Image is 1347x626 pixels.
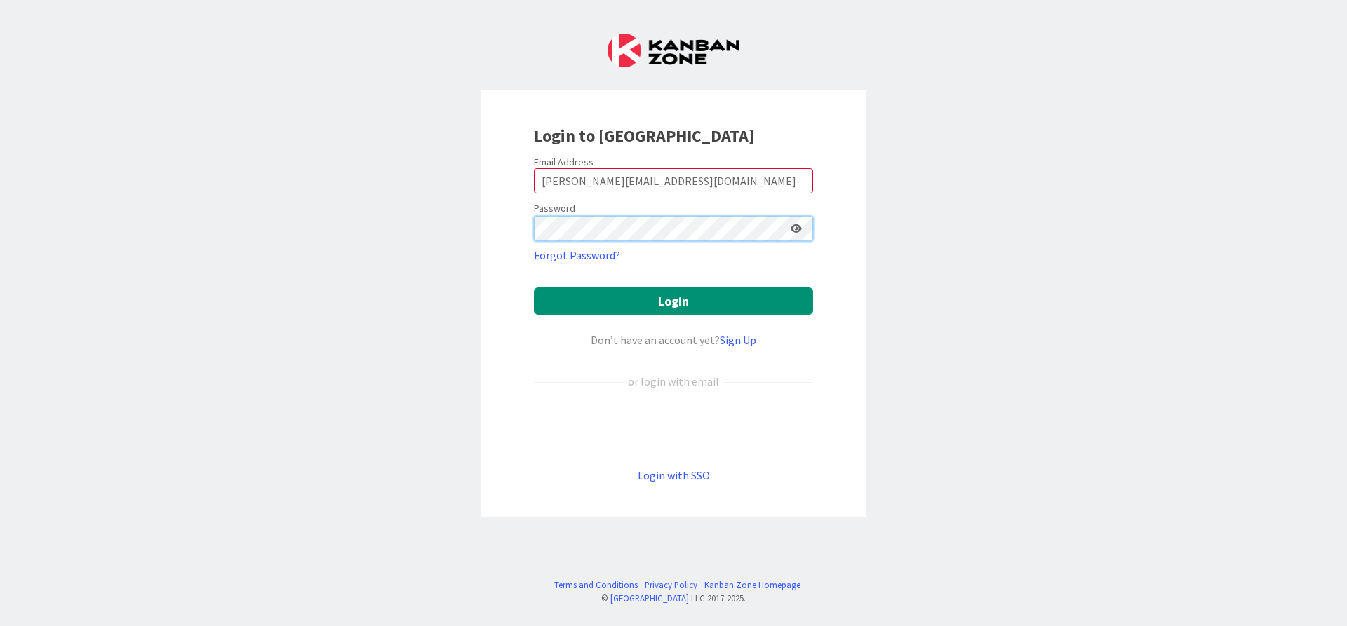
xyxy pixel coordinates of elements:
[547,592,800,605] div: © LLC 2017- 2025 .
[534,247,620,264] a: Forgot Password?
[608,34,739,67] img: Kanban Zone
[554,578,638,592] a: Terms and Conditions
[534,201,575,216] label: Password
[527,413,820,444] iframe: Sign in with Google Button
[645,578,697,592] a: Privacy Policy
[720,333,756,347] a: Sign Up
[534,287,813,315] button: Login
[638,468,710,482] a: Login with SSO
[704,578,800,592] a: Kanban Zone Homepage
[534,413,813,444] div: Sign in with Google. Opens in new tab
[624,373,723,390] div: or login with email
[534,156,594,168] label: Email Address
[534,125,755,147] b: Login to [GEOGRAPHIC_DATA]
[610,592,689,604] a: [GEOGRAPHIC_DATA]
[534,332,813,348] div: Don’t have an account yet?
